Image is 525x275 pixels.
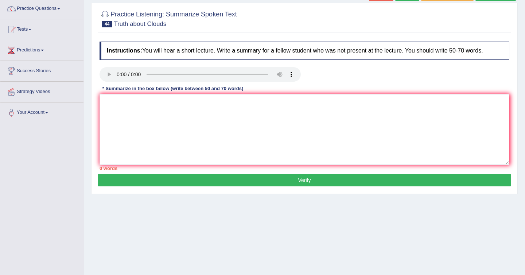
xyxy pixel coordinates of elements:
button: Verify [98,174,511,186]
a: Your Account [0,102,83,121]
a: Success Stories [0,61,83,79]
span: 44 [102,21,112,27]
div: * Summarize in the box below (write between 50 and 70 words) [100,85,246,92]
a: Strategy Videos [0,82,83,100]
div: 0 words [100,165,509,172]
a: Tests [0,19,83,38]
h2: Practice Listening: Summarize Spoken Text [100,9,237,27]
b: Instructions: [107,47,142,54]
h4: You will hear a short lecture. Write a summary for a fellow student who was not present at the le... [100,42,509,60]
small: Truth about Clouds [114,20,166,27]
a: Predictions [0,40,83,58]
